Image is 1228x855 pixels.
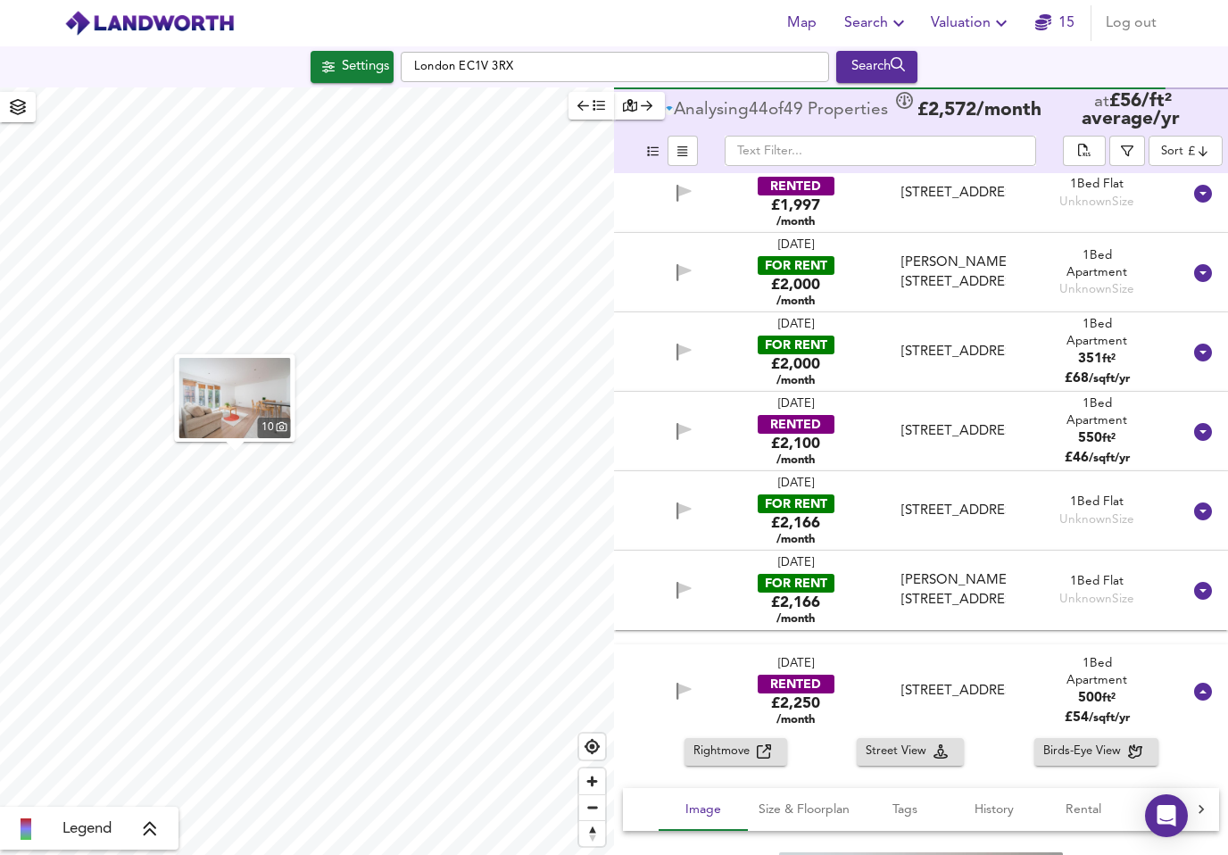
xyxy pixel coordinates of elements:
div: [DATE]RENTED£2,100 /month[STREET_ADDRESS]1Bed Apartment550ft²£46/sqft/yr [614,392,1228,471]
span: 351 [1078,353,1102,366]
input: Text Filter... [725,136,1036,166]
span: Search [844,11,909,36]
span: /month [776,374,815,388]
div: Seward Street, London, EC1V 3NY [894,253,1013,292]
a: 15 [1035,11,1074,36]
svg: Show Details [1192,501,1214,522]
div: FOR RENT [758,256,834,275]
div: Goswell Road, London, EC1V 7DX [894,682,1013,701]
div: [DATE] [778,656,814,673]
div: [PERSON_NAME][STREET_ADDRESS] [901,253,1006,292]
div: [DATE] [778,317,814,334]
div: [DATE]FOR RENT£2,166 /month[STREET_ADDRESS]1Bed FlatUnknownSize [614,471,1228,551]
span: at [1094,94,1109,111]
div: Unknown Size [1059,511,1134,528]
div: £2,166 [771,513,820,547]
span: /month [776,215,815,229]
div: 1 Bed Flat [1059,494,1134,511]
div: 1 Bed Flat [1059,176,1134,193]
div: [DATE]RENTED£2,250 /month[STREET_ADDRESS]1Bed Apartment500ft²£54/sqft/yr [614,644,1228,738]
div: Open Intercom Messenger [1145,794,1188,837]
div: 10 [258,418,291,438]
button: Reset bearing to north [579,820,605,846]
span: Tags [871,799,939,821]
div: £2,250 [771,693,820,727]
svg: Show Details [1192,421,1214,443]
div: 1 Bed Apartment [1055,316,1140,351]
div: Whitecross Street, London, EC1Y 8PU [894,343,1013,361]
div: [STREET_ADDRESS] [901,184,1006,203]
div: [DATE] [778,555,814,572]
img: property thumbnail [179,358,291,438]
div: [STREET_ADDRESS] [901,682,1006,701]
button: Valuation [924,5,1019,41]
div: Unknown Size [1059,194,1134,211]
button: Search [837,5,917,41]
span: /month [776,453,815,468]
svg: Show Details [1192,580,1214,602]
span: /sqft/yr [1089,373,1130,385]
img: logo [64,10,235,37]
div: [DATE] [778,476,814,493]
div: [DATE] [778,237,814,254]
span: £ 54 [1065,711,1130,725]
div: Settings [342,55,389,79]
a: property thumbnail 10 [179,358,291,438]
span: £ 68 [1065,372,1130,386]
div: Run Your Search [836,51,917,83]
svg: Show Details [1192,681,1214,702]
div: RENTED [758,415,834,434]
button: property thumbnail 10 [175,354,295,442]
button: Map [773,5,830,41]
div: £2,000 [771,275,820,309]
div: Unknown Size [1059,591,1134,608]
span: Reset bearing to north [579,821,605,846]
span: £ 46 [1065,452,1130,465]
div: Analysing [674,102,749,120]
span: ft² [1102,433,1116,444]
span: 49 [784,102,803,120]
span: ft² [1102,353,1116,365]
div: £2,100 [771,434,820,468]
span: ft² [1102,693,1116,704]
svg: Show Details [1192,262,1214,284]
div: [PERSON_NAME][STREET_ADDRESS] [901,571,1006,610]
button: Birds-Eye View [1034,738,1158,766]
span: Legend [62,818,112,840]
input: Enter a location... [401,52,829,82]
span: Map [780,11,823,36]
button: Find my location [579,734,605,760]
div: of Propert ies [665,102,892,120]
button: 15 [1026,5,1083,41]
div: FOR RENT [758,494,834,513]
div: Banner Street , Old Street EC1Y 8QB [894,184,1013,203]
span: £ 2,572 /month [917,102,1041,120]
div: Goswell Road, London, EC1V 7DX [894,422,1013,441]
button: Zoom out [579,794,605,820]
div: Search [841,55,913,79]
svg: Show Details [1192,183,1214,204]
button: Street View [857,738,964,766]
div: £1,997 [771,195,820,229]
button: Zoom in [579,768,605,794]
button: Log out [1099,5,1164,41]
span: 550 [1078,432,1102,445]
span: Image [669,799,737,821]
div: [DATE]FOR RENT£2,000 /month[STREET_ADDRESS]1Bed Apartment351ft²£68/sqft/yr [614,312,1228,392]
span: Size & Floorplan [759,799,850,821]
span: History [960,799,1028,821]
div: [DATE]FOR RENT£2,000 /month[PERSON_NAME][STREET_ADDRESS]1Bed ApartmentUnknownSize [614,233,1228,312]
div: FOR RENT [758,336,834,354]
span: /month [776,533,815,547]
div: £2,166 [771,593,820,627]
div: 1 Bed Apartment [1055,247,1140,282]
span: Agent [1139,799,1207,821]
svg: Show Details [1192,342,1214,363]
button: Rightmove [685,738,787,766]
span: /sqft/yr [1089,712,1130,724]
div: RENTED [758,177,834,195]
span: /month [776,612,815,627]
span: Zoom out [579,795,605,820]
